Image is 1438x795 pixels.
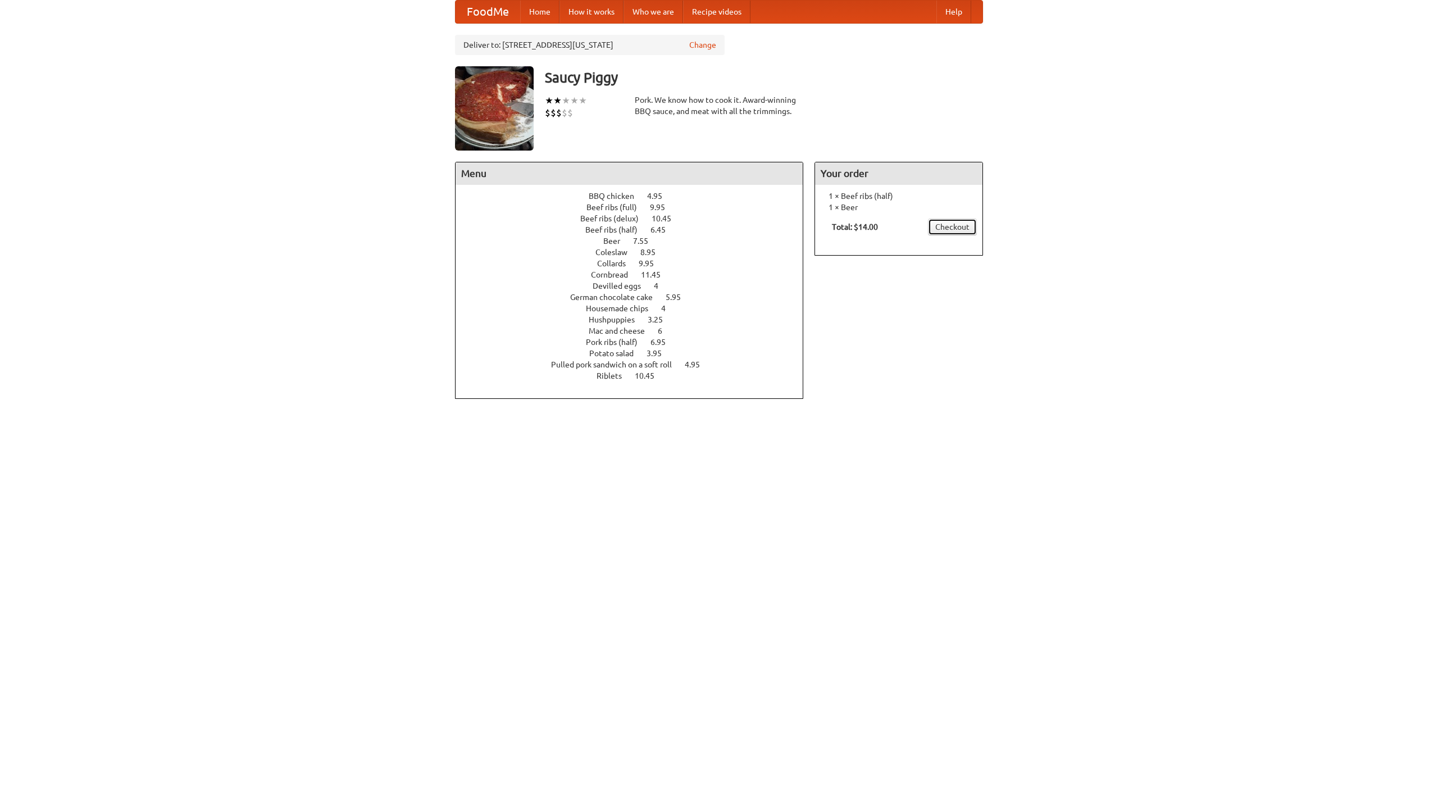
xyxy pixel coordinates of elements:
span: Cornbread [591,270,639,279]
a: Beer 7.55 [603,237,669,246]
span: German chocolate cake [570,293,664,302]
a: Change [689,39,716,51]
h4: Your order [815,162,982,185]
li: ★ [553,94,562,107]
li: $ [562,107,567,119]
span: 4 [661,304,677,313]
span: 3.95 [647,349,673,358]
a: Home [520,1,559,23]
span: 4 [654,281,670,290]
span: 9.95 [650,203,676,212]
span: Mac and cheese [589,326,656,335]
li: ★ [562,94,570,107]
span: BBQ chicken [589,192,645,201]
span: Riblets [597,371,633,380]
a: Potato salad 3.95 [589,349,682,358]
span: 6.95 [650,338,677,347]
span: Pulled pork sandwich on a soft roll [551,360,683,369]
a: German chocolate cake 5.95 [570,293,702,302]
li: $ [556,107,562,119]
span: Collards [597,259,637,268]
a: FoodMe [456,1,520,23]
span: 4.95 [685,360,711,369]
a: Housemade chips 4 [586,304,686,313]
span: 8.95 [640,248,667,257]
span: 3.25 [648,315,674,324]
span: 4.95 [647,192,674,201]
a: Help [936,1,971,23]
h3: Saucy Piggy [545,66,983,89]
li: $ [550,107,556,119]
span: 10.45 [652,214,682,223]
span: Pork ribs (half) [586,338,649,347]
a: How it works [559,1,624,23]
a: Riblets 10.45 [597,371,675,380]
span: Beef ribs (half) [585,225,649,234]
li: $ [545,107,550,119]
a: Devilled eggs 4 [593,281,679,290]
li: ★ [545,94,553,107]
span: Potato salad [589,349,645,358]
span: 9.95 [639,259,665,268]
li: ★ [579,94,587,107]
span: Coleslaw [595,248,639,257]
div: Pork. We know how to cook it. Award-winning BBQ sauce, and meat with all the trimmings. [635,94,803,117]
img: angular.jpg [455,66,534,151]
span: 10.45 [635,371,666,380]
a: Recipe videos [683,1,750,23]
span: 5.95 [666,293,692,302]
a: Checkout [928,219,977,235]
a: Hushpuppies 3.25 [589,315,684,324]
a: Pulled pork sandwich on a soft roll 4.95 [551,360,721,369]
li: ★ [570,94,579,107]
span: 11.45 [641,270,672,279]
a: Who we are [624,1,683,23]
b: Total: $14.00 [832,222,878,231]
span: Housemade chips [586,304,659,313]
a: Coleslaw 8.95 [595,248,676,257]
div: Deliver to: [STREET_ADDRESS][US_STATE] [455,35,725,55]
span: Hushpuppies [589,315,646,324]
li: $ [567,107,573,119]
span: Beef ribs (delux) [580,214,650,223]
span: 6.45 [650,225,677,234]
a: Cornbread 11.45 [591,270,681,279]
a: BBQ chicken 4.95 [589,192,683,201]
span: Beer [603,237,631,246]
li: 1 × Beer [821,202,977,213]
span: 6 [658,326,674,335]
span: Devilled eggs [593,281,652,290]
a: Mac and cheese 6 [589,326,683,335]
a: Collards 9.95 [597,259,675,268]
li: 1 × Beef ribs (half) [821,190,977,202]
span: Beef ribs (full) [586,203,648,212]
a: Beef ribs (delux) 10.45 [580,214,692,223]
h4: Menu [456,162,803,185]
a: Beef ribs (full) 9.95 [586,203,686,212]
span: 7.55 [633,237,659,246]
a: Pork ribs (half) 6.95 [586,338,686,347]
a: Beef ribs (half) 6.45 [585,225,686,234]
